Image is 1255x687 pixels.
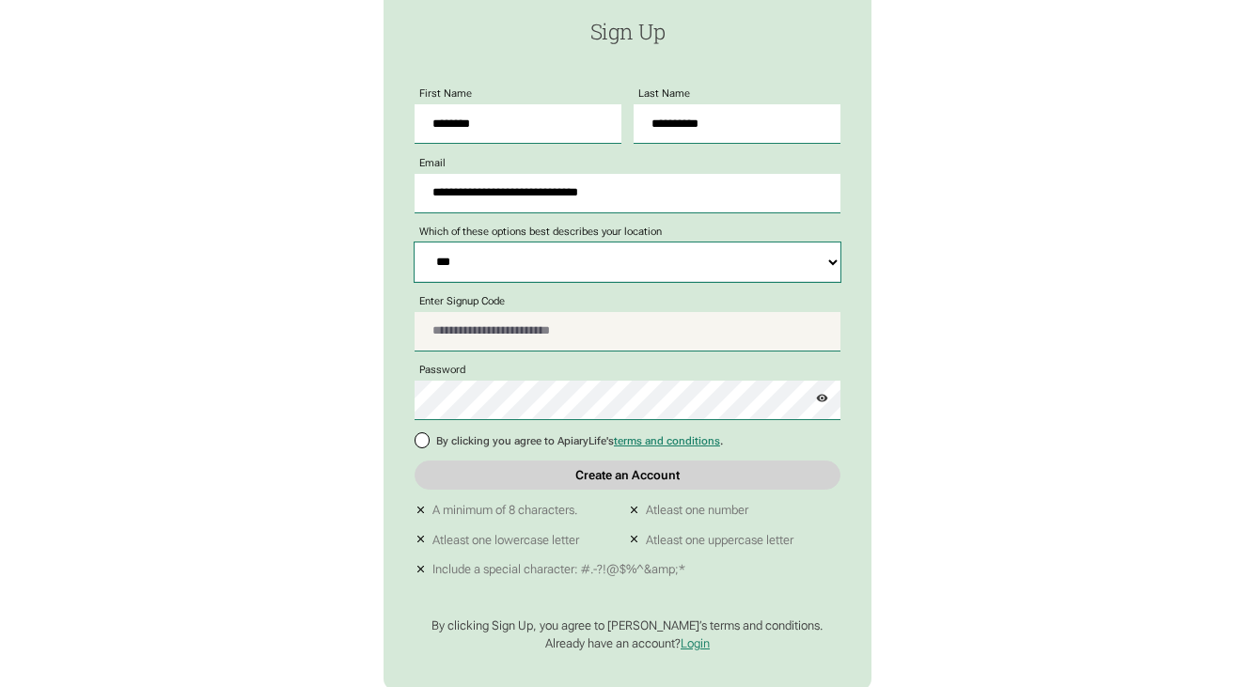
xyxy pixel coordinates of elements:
[415,636,841,651] p: Already have an account?
[614,434,720,447] a: terms and conditions
[628,529,841,551] li: Atleast one uppercase letter
[415,558,841,580] li: Include a special character: #.-?!@$%^&amp;*
[415,529,628,551] li: Atleast one lowercase letter
[415,88,478,100] label: First Name
[415,20,841,43] h1: Sign Up
[415,499,628,521] li: A minimum of 8 characters.
[415,226,667,238] p: Which of these options best describes your location
[628,499,841,521] li: Atleast one number
[681,636,710,650] a: Login
[415,158,451,169] label: Email
[634,88,696,100] label: Last Name
[436,434,723,447] span: By clicking you agree to ApiaryLife's .
[415,68,841,603] form: signup-redbull
[415,365,471,376] label: Password
[415,296,510,307] label: Enter Signup Code
[415,618,841,633] p: By clicking Sign Up, you agree to [PERSON_NAME]’s terms and conditions.
[415,461,841,490] a: Create an Account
